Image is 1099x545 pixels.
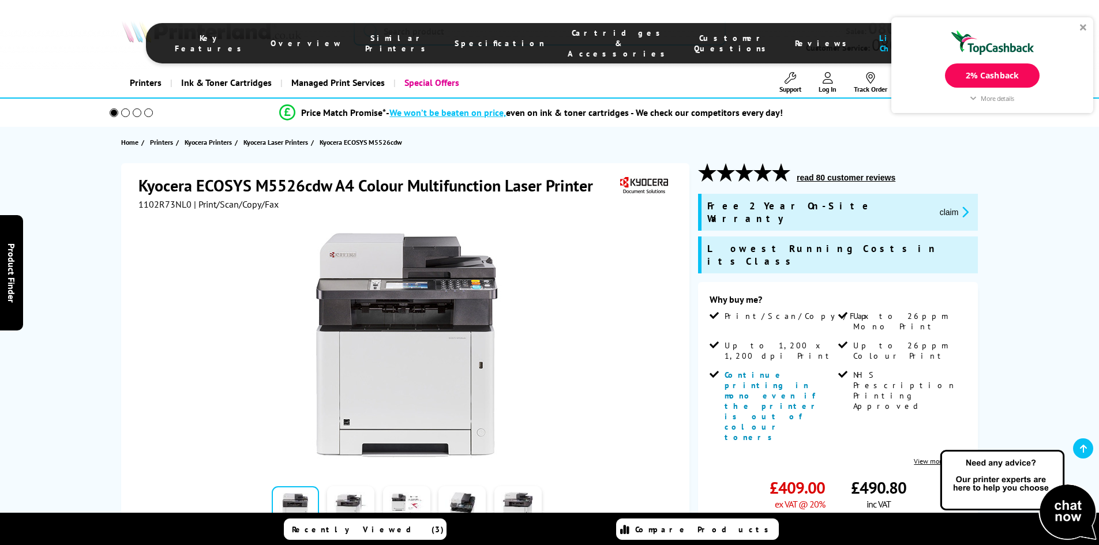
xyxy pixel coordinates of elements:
span: Log In [819,85,837,93]
a: Compare Products [616,518,779,540]
span: Kyocera Printers [185,136,232,148]
span: Reviews [795,38,853,48]
span: Key Features [175,33,247,54]
span: Lowest Running Costs in its Class [707,242,972,268]
span: Ink & Toner Cartridges [181,68,272,97]
a: Recently Viewed (3) [284,518,447,540]
span: Home [121,136,138,148]
span: £490.80 [851,477,906,498]
span: | Print/Scan/Copy/Fax [194,198,279,210]
h1: Kyocera ECOSYS M5526cdw A4 Colour Multifunction Laser Printer [138,175,605,196]
span: Up to 26ppm Mono Print [853,311,964,332]
span: NHS Prescription Printing Approved [853,370,964,411]
span: We won’t be beaten on price, [389,107,506,118]
a: Kyocera ECOSYS M5526cdw [320,136,405,148]
span: inc VAT [867,498,891,510]
div: - even on ink & toner cartridges - We check our competitors every day! [386,107,783,118]
span: ex VAT @ 20% [775,498,825,510]
a: Support [779,72,801,93]
span: Kyocera Laser Printers [243,136,308,148]
button: read 80 customer reviews [793,172,899,183]
a: Track Order [854,72,887,93]
a: Printers [121,68,170,97]
a: Kyocera Printers [185,136,235,148]
li: modal_Promise [94,103,969,123]
span: Specification [455,38,545,48]
span: Overview [271,38,342,48]
a: View more details [914,457,966,465]
span: Up to 1,200 x 1,200 dpi Print [725,340,835,361]
a: Kyocera Laser Printers [243,136,311,148]
img: Kyocera [617,175,670,196]
span: Print/Scan/Copy/Fax [725,311,873,321]
span: Printers [150,136,173,148]
a: Home [121,136,141,148]
span: Product Finder [6,243,17,302]
div: Why buy me? [710,294,966,311]
span: 1102R73NL0 [138,198,192,210]
span: Kyocera ECOSYS M5526cdw [320,136,402,148]
span: Price Match Promise* [301,107,386,118]
span: Up to 26ppm Colour Print [853,340,964,361]
span: Free 2 Year On-Site Warranty [707,200,931,225]
a: Log In [819,72,837,93]
img: Kyocera ECOSYS M5526cdw [294,233,520,459]
span: Cartridges & Accessories [568,28,671,59]
a: Managed Print Services [280,68,393,97]
span: £409.00 [770,477,825,498]
a: Ink & Toner Cartridges [170,68,280,97]
span: Recently Viewed (3) [292,524,444,535]
span: Continue printing in mono even if the printer is out of colour toners [725,370,822,442]
span: Similar Printers [365,33,432,54]
span: Compare Products [635,524,775,535]
span: Support [779,85,801,93]
a: Printers [150,136,176,148]
span: Live Chat [876,33,915,54]
button: promo-description [936,205,973,219]
a: Special Offers [393,68,468,97]
img: Open Live Chat window [937,448,1099,543]
span: Customer Questions [694,33,772,54]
